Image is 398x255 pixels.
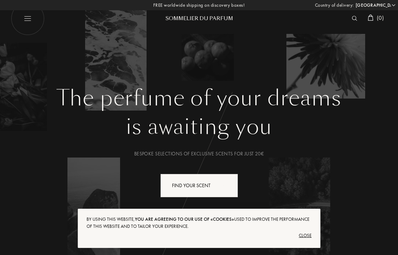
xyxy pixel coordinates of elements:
span: Country of delivery: [315,2,354,9]
span: ( 0 ) [377,14,384,22]
a: Find your scentanimation [155,174,243,197]
div: animation [221,178,235,192]
img: burger_white.png [11,2,44,35]
img: search_icn_white.svg [352,16,357,21]
div: Find your scent [160,174,238,197]
div: Sommelier du Parfum [157,15,242,22]
img: cart_white.svg [368,14,373,21]
div: is awaiting you [16,111,382,143]
div: Bespoke selections of exclusive scents for just 20€ [16,150,382,158]
h1: The perfume of your dreams [16,85,382,111]
div: By using this website, used to improve the performance of this website and to tailor your experie... [87,216,311,230]
div: Close [87,230,311,241]
span: you are agreeing to our use of «cookies» [135,216,234,222]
